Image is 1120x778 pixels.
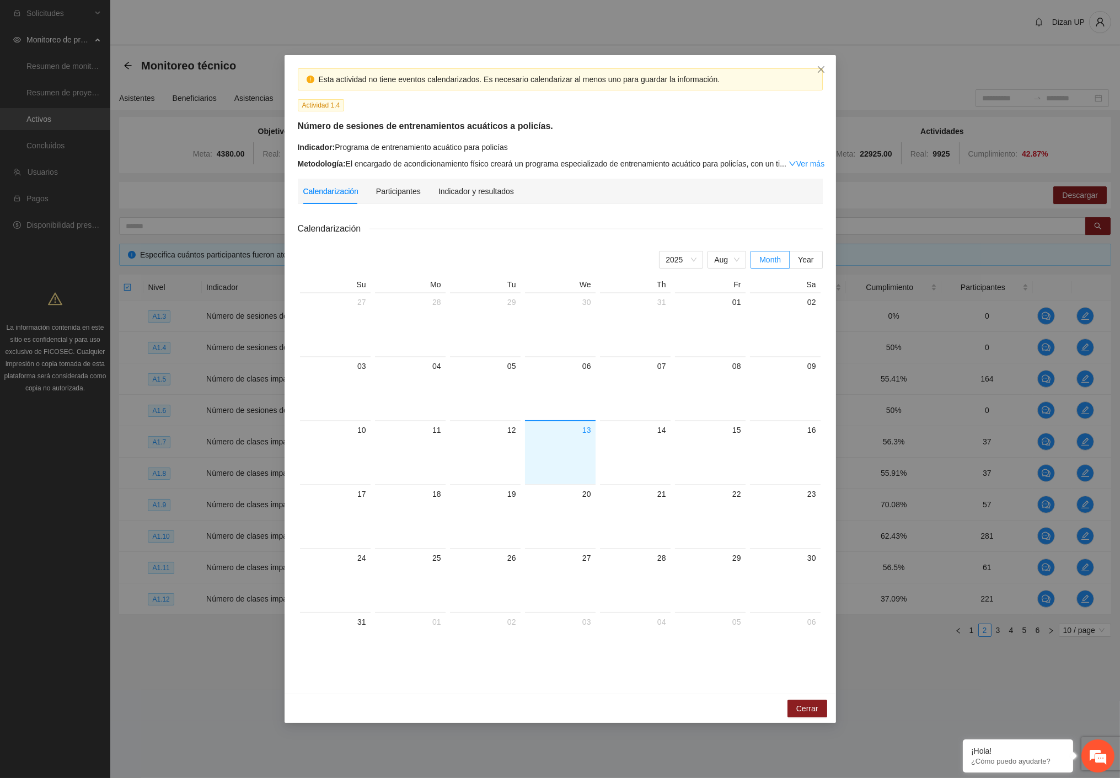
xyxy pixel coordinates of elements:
[22,247,164,259] span: ¿En cuál email podemos contactarle?
[679,360,741,373] div: 08
[298,356,373,420] td: 2025-08-03
[164,200,201,221] div: 11:12 AM
[448,280,523,292] th: Tu
[598,280,673,292] th: Th
[748,420,823,484] td: 2025-08-16
[373,484,448,548] td: 2025-08-18
[673,612,748,676] td: 2025-09-05
[304,551,366,565] div: 24
[673,548,748,612] td: 2025-08-29
[796,702,818,715] span: Cerrar
[673,356,748,420] td: 2025-08-08
[38,286,175,308] a: [EMAIL_ADDRESS][PERSON_NAME][DOMAIN_NAME]
[673,292,748,356] td: 2025-08-01
[679,551,741,565] div: 29
[679,487,741,501] div: 22
[448,548,523,612] td: 2025-08-26
[454,551,516,565] div: 26
[523,484,598,548] td: 2025-08-20
[19,190,196,198] div: Dizán
[298,120,823,133] h5: Número de sesiones de entrenamientos acuáticos a policías.
[22,167,100,179] span: ¿Cuál es su nombre?
[748,292,823,356] td: 2025-08-02
[448,292,523,356] td: 2025-07-29
[604,360,666,373] div: 07
[454,423,516,437] div: 12
[379,296,441,309] div: 28
[754,360,816,373] div: 09
[298,484,373,548] td: 2025-08-17
[523,612,598,676] td: 2025-09-03
[817,65,826,74] span: close
[448,484,523,548] td: 2025-08-19
[754,487,816,501] div: 23
[379,615,441,629] div: 01
[523,548,598,612] td: 2025-08-27
[523,420,598,484] td: 2025-08-13
[604,551,666,565] div: 28
[529,423,591,437] div: 13
[379,551,441,565] div: 25
[373,420,448,484] td: 2025-08-11
[438,185,514,197] div: Indicador y resultados
[789,159,824,168] a: Expand
[19,230,51,238] div: Operador
[376,185,421,197] div: Participantes
[529,360,591,373] div: 06
[9,119,206,166] div: Parece que no hemos podido atenderle. Deje un mensaje y nos pondremos en contacto con usted en br...
[454,487,516,501] div: 19
[304,487,366,501] div: 17
[373,356,448,420] td: 2025-08-04
[679,423,741,437] div: 15
[379,360,441,373] div: 04
[298,159,346,168] strong: Metodología:
[298,222,370,235] span: Calendarización
[598,292,673,356] td: 2025-07-31
[57,57,185,71] div: Chatee con nosotros ahora
[6,321,210,360] textarea: Escriba su mensaje y pulse “Intro”
[714,251,739,268] span: Aug
[673,420,748,484] td: 2025-08-15
[679,615,741,629] div: 05
[806,55,836,85] button: Close
[319,73,814,85] div: Esta actividad no tiene eventos calendarizados. Es necesario calendarizar al menos uno para guard...
[748,484,823,548] td: 2025-08-23
[307,76,314,83] span: exclamation-circle
[523,292,598,356] td: 2025-07-30
[298,280,373,292] th: Su
[379,423,441,437] div: 11
[298,141,823,153] div: Programa de entrenamiento acuático para policías
[373,292,448,356] td: 2025-07-28
[454,615,516,629] div: 02
[448,420,523,484] td: 2025-08-12
[303,185,358,197] div: Calendarización
[298,99,345,111] span: Actividad 1.4
[604,615,666,629] div: 04
[304,615,366,629] div: 31
[373,280,448,292] th: Mo
[754,551,816,565] div: 30
[787,700,827,717] button: Cerrar
[298,420,373,484] td: 2025-08-10
[971,757,1065,765] p: ¿Cómo puedo ayudarte?
[598,612,673,676] td: 2025-09-04
[798,255,813,264] span: Year
[529,487,591,501] div: 20
[759,255,781,264] span: Month
[373,548,448,612] td: 2025-08-25
[598,548,673,612] td: 2025-08-28
[598,484,673,548] td: 2025-08-21
[181,6,207,32] div: Minimizar ventana de chat en vivo
[298,612,373,676] td: 2025-08-31
[298,158,823,170] div: El encargado de acondicionamiento físico creará un programa especializado de entrenamiento acuáti...
[373,612,448,676] td: 2025-09-01
[448,612,523,676] td: 2025-09-02
[673,484,748,548] td: 2025-08-22
[679,296,741,309] div: 01
[673,280,748,292] th: Fr
[754,423,816,437] div: 16
[754,296,816,309] div: 02
[748,356,823,420] td: 2025-08-09
[604,423,666,437] div: 14
[780,159,786,168] span: ...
